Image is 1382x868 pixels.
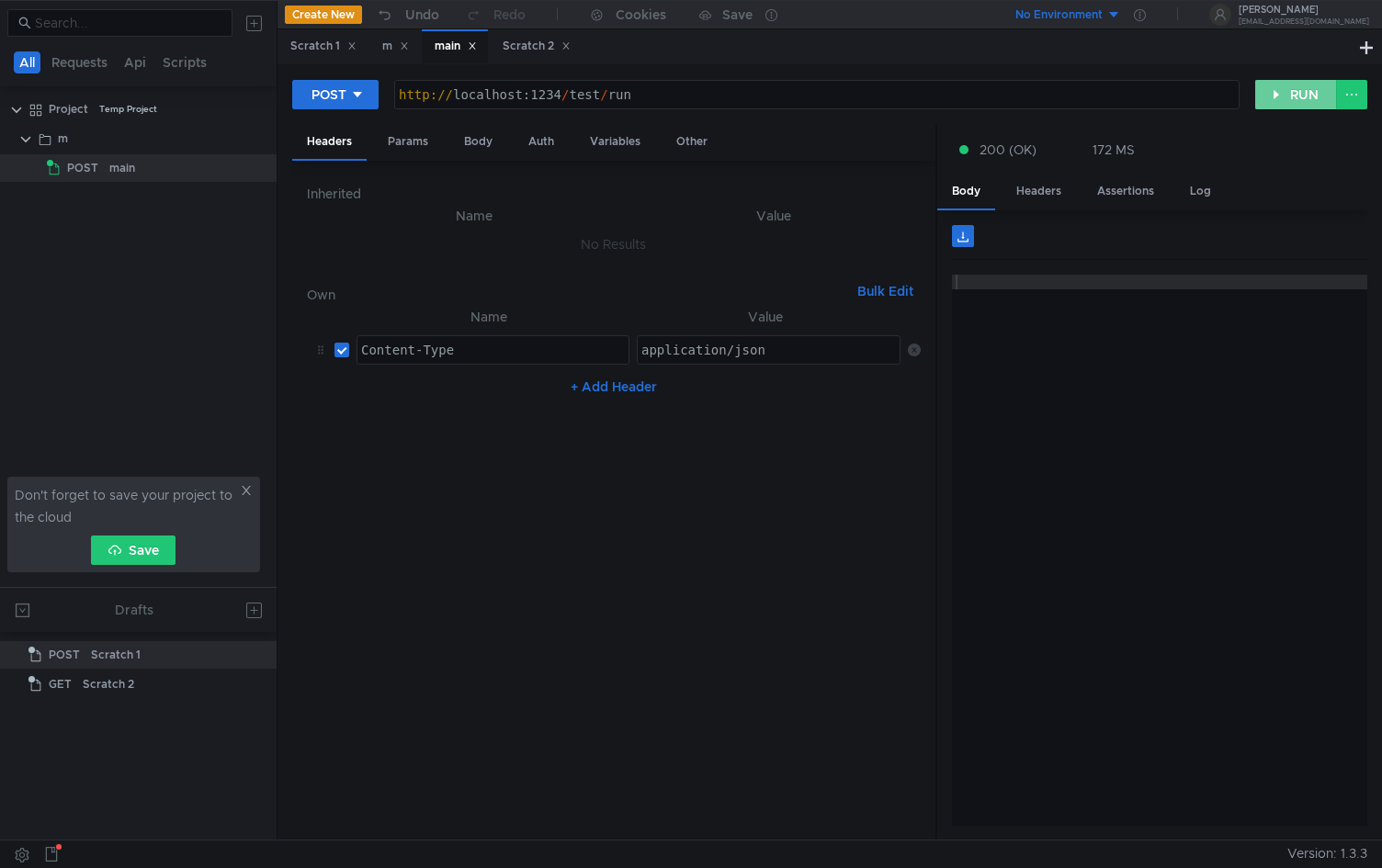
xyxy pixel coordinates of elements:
span: GET [49,671,72,698]
button: POST [292,80,379,109]
div: POST [312,85,346,105]
button: + Add Header [563,376,664,398]
div: [PERSON_NAME] [1239,6,1369,15]
span: POST [49,641,80,669]
div: Auth [514,125,569,159]
div: Params [373,125,443,159]
input: Search... [35,13,221,33]
th: Name [322,205,627,227]
div: Scratch 2 [503,37,571,56]
th: Name [349,306,630,328]
button: Bulk Edit [850,280,921,302]
button: Save [91,535,176,565]
div: Save [722,8,753,21]
h6: Own [307,284,850,306]
div: Assertions [1082,175,1169,209]
span: Version: 1.3.3 [1287,840,1367,867]
div: Redo [493,4,526,26]
div: Drafts [115,599,153,621]
div: main [435,37,477,56]
th: Value [627,205,921,227]
th: Value [629,306,901,328]
span: POST [67,154,98,182]
button: RUN [1255,80,1337,109]
span: Don't forget to save your project to the cloud [15,484,236,528]
div: Cookies [616,4,666,26]
div: Project [49,96,88,123]
button: Requests [46,51,113,73]
button: Redo [452,1,538,28]
span: 200 (OK) [980,140,1036,160]
div: No Environment [1015,6,1103,24]
div: Log [1175,175,1226,209]
button: All [14,51,40,73]
div: Temp Project [99,96,157,123]
button: Scripts [157,51,212,73]
div: Body [937,175,995,210]
div: m [58,125,68,152]
div: Scratch 2 [83,671,134,698]
div: m [382,37,409,56]
h6: Inherited [307,183,921,205]
div: [EMAIL_ADDRESS][DOMAIN_NAME] [1239,18,1369,25]
button: Api [119,51,152,73]
div: Scratch 1 [91,641,141,669]
div: main [109,154,135,182]
div: Headers [292,125,367,161]
div: Undo [405,4,439,26]
div: Variables [575,125,655,159]
div: Body [449,125,507,159]
div: 172 MS [1093,141,1135,158]
button: Undo [362,1,452,28]
nz-embed-empty: No Results [581,236,646,253]
div: Scratch 1 [290,37,357,56]
div: Other [662,125,722,159]
div: Headers [1002,175,1076,209]
button: Create New [285,6,362,24]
